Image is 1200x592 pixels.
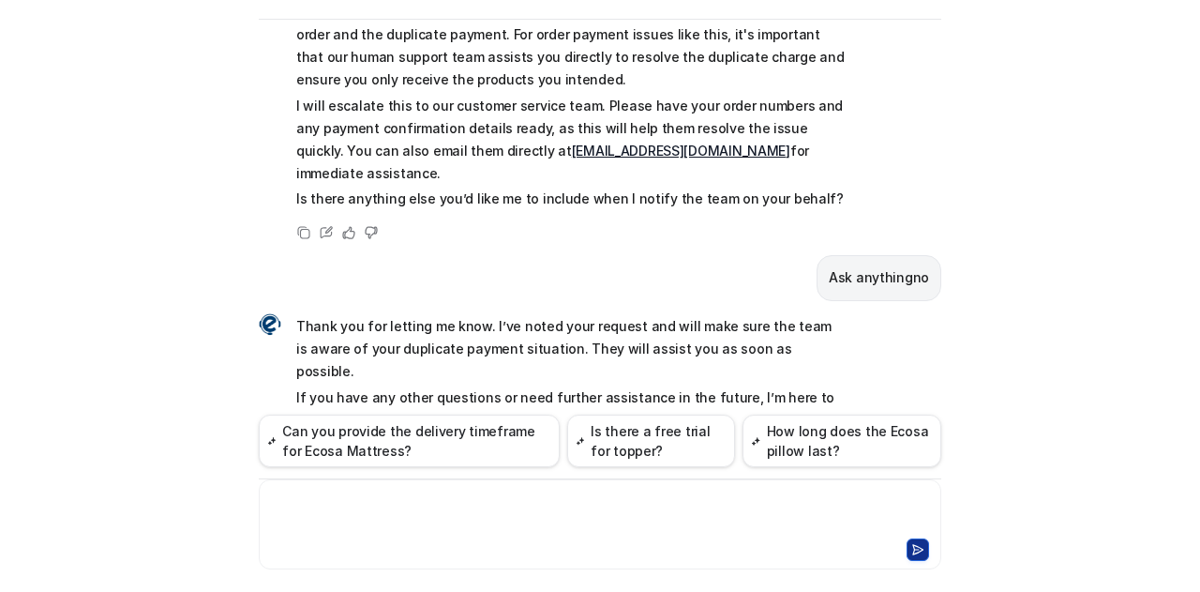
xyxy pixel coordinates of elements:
p: If you have any other questions or need further assistance in the future, I’m here to help! [296,387,845,432]
img: Widget [259,313,281,336]
a: [EMAIL_ADDRESS][DOMAIN_NAME] [572,143,790,159]
button: Can you provide the delivery timeframe for Ecosa Mattress? [259,415,560,467]
p: I will escalate this to our customer service team. Please have your order numbers and any payment... [296,95,845,185]
p: Thank you for explaining your situation. I apologize for the inconvenience with your order and th... [296,1,845,91]
button: Is there a free trial for topper? [567,415,735,467]
button: How long does the Ecosa pillow last? [742,415,941,467]
p: Is there anything else you’d like me to include when I notify the team on your behalf? [296,188,845,210]
p: Ask anythingno [829,266,929,289]
p: Thank you for letting me know. I’ve noted your request and will make sure the team is aware of yo... [296,315,845,383]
